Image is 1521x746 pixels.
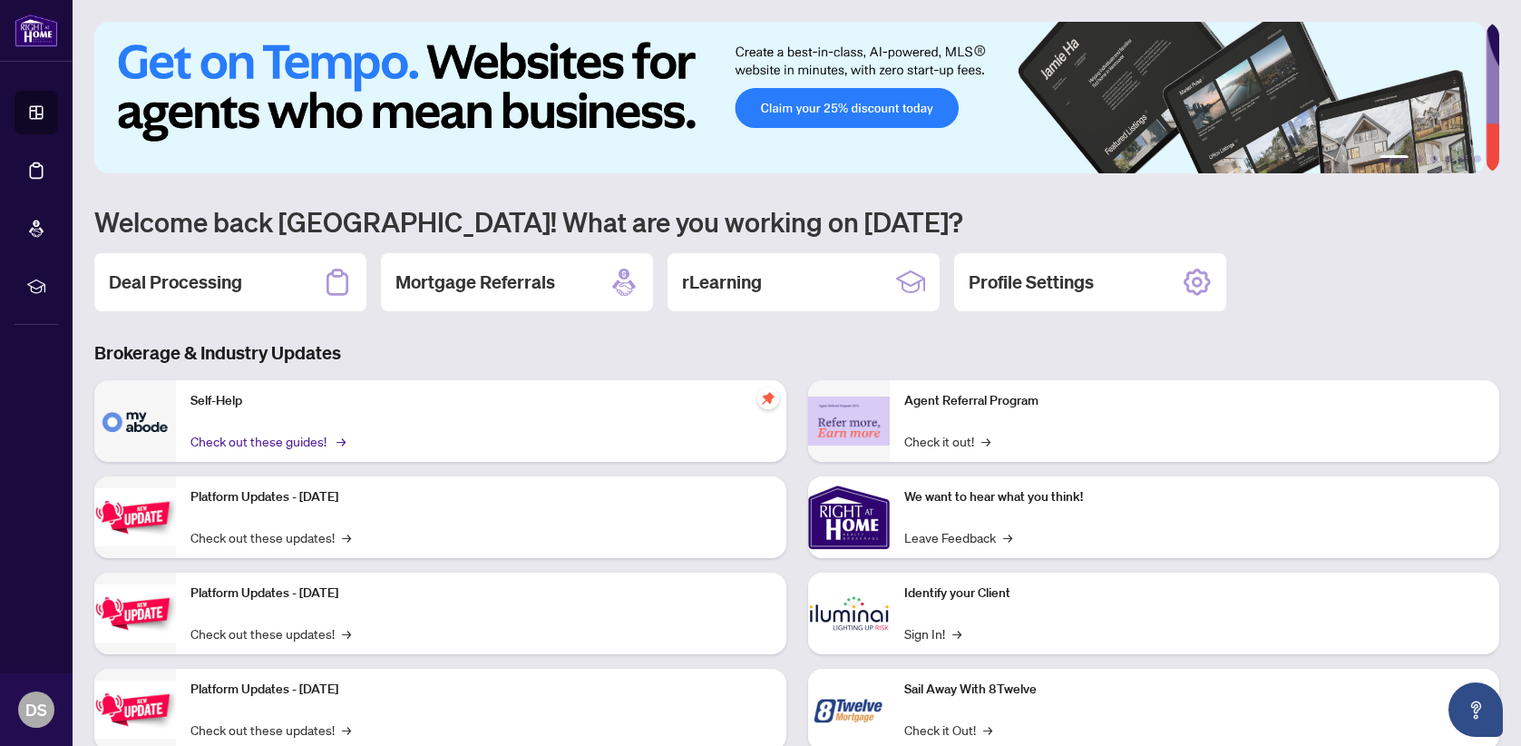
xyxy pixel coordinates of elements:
p: Platform Updates - [DATE] [190,680,772,700]
a: Check out these updates!→ [190,623,351,643]
button: 2 [1416,155,1423,162]
span: DS [25,697,47,722]
span: → [981,431,990,451]
button: 4 [1445,155,1452,162]
img: Platform Updates - June 23, 2025 [94,681,176,738]
p: Identify your Client [904,584,1486,604]
p: Sail Away With 8Twelve [904,680,1486,700]
span: → [1003,527,1012,547]
button: 3 [1430,155,1438,162]
h2: Deal Processing [109,270,242,295]
span: → [336,431,346,451]
button: Open asap [1448,682,1503,737]
img: logo [15,14,58,47]
button: 6 [1474,155,1481,162]
span: → [952,623,961,643]
a: Sign In!→ [904,623,961,643]
span: → [342,623,351,643]
p: We want to hear what you think! [904,487,1486,507]
img: Agent Referral Program [808,397,890,447]
a: Check out these guides!→ [190,431,343,451]
img: Platform Updates - July 21, 2025 [94,488,176,545]
img: Platform Updates - July 8, 2025 [94,584,176,642]
a: Check it Out!→ [904,720,992,740]
span: → [342,527,351,547]
h2: Mortgage Referrals [395,270,555,295]
img: Identify your Client [808,573,890,654]
h2: Profile Settings [969,270,1094,295]
a: Check out these updates!→ [190,527,351,547]
img: We want to hear what you think! [808,476,890,558]
span: → [983,720,992,740]
p: Platform Updates - [DATE] [190,584,772,604]
p: Agent Referral Program [904,391,1486,411]
a: Check it out!→ [904,431,990,451]
p: Platform Updates - [DATE] [190,487,772,507]
h1: Welcome back [GEOGRAPHIC_DATA]! What are you working on [DATE]? [94,204,1499,239]
span: → [342,720,351,740]
button: 5 [1459,155,1467,162]
button: 1 [1380,155,1409,162]
h2: rLearning [682,270,762,295]
a: Leave Feedback→ [904,527,1012,547]
h3: Brokerage & Industry Updates [94,340,1499,366]
img: Self-Help [94,380,176,462]
a: Check out these updates!→ [190,720,351,740]
span: pushpin [757,388,779,409]
p: Self-Help [190,391,772,411]
img: Slide 0 [94,22,1486,173]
